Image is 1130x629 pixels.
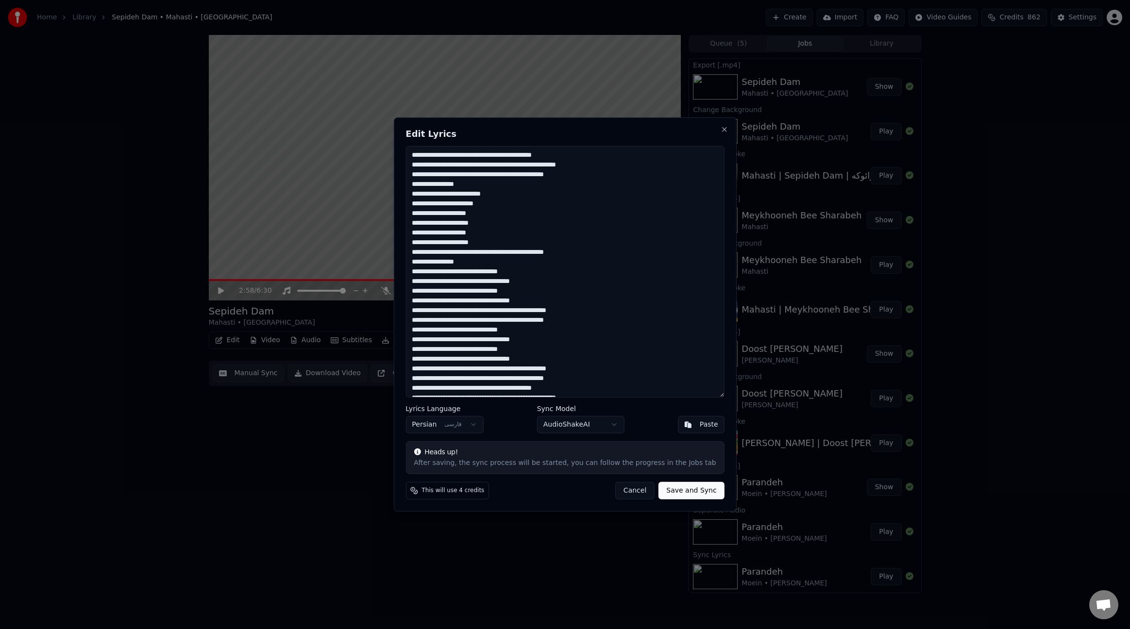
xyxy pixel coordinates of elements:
[414,447,716,457] div: Heads up!
[405,405,483,412] label: Lyrics Language
[700,420,718,430] div: Paste
[658,482,724,499] button: Save and Sync
[422,487,484,495] span: This will use 4 credits
[405,130,724,138] h2: Edit Lyrics
[678,416,725,433] button: Paste
[414,458,716,468] div: After saving, the sync process will be started, you can follow the progress in the Jobs tab
[537,405,624,412] label: Sync Model
[615,482,655,499] button: Cancel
